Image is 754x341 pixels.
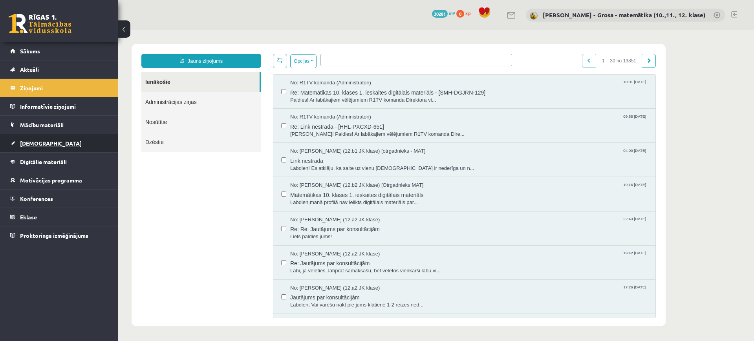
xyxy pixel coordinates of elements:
[456,10,474,16] a: 0 xp
[24,42,142,62] a: Ienākošie
[172,135,530,142] span: Labdien! Es atklāju, ka saite uz vienu [DEMOGRAPHIC_DATA] ir nederīga un n...
[504,49,530,55] span: 10:01 [DATE]
[172,227,530,237] span: Re: Jautājums par konsultācijām
[20,195,53,202] span: Konferences
[172,57,530,66] span: Re: Matemātikas 10. klases 1. ieskaites digitālais materiāls - [SMH-DGJRN-129]
[478,24,524,38] span: 1 – 30 no 13851
[504,83,530,89] span: 09:58 [DATE]
[172,254,530,279] a: No: [PERSON_NAME] (12.a2 JK klase) 17:26 [DATE] Jautājums par konsultācijām Labdien, Vai varēšu n...
[504,254,530,260] span: 17:26 [DATE]
[10,42,108,60] a: Sākums
[504,220,530,226] span: 19:42 [DATE]
[24,24,143,38] a: Jauns ziņojums
[24,82,143,102] a: Nosūtītie
[432,10,448,18] span: 30281
[20,121,64,128] span: Mācību materiāli
[172,237,530,244] span: Labi, ja vēlēties, labprāt samaksāšu, bet vēlētos vienkārši labu vi...
[449,10,455,16] span: mP
[172,186,530,210] a: No: [PERSON_NAME] (12.a2 JK klase) 22:43 [DATE] Re: Re: Jautājums par konsultācijām Liels paldies...
[172,220,262,228] span: No: [PERSON_NAME] (12.a2 JK klase)
[172,117,530,142] a: No: [PERSON_NAME] (12.b1 JK klase) [otrgadnieks - MAT] 04:00 [DATE] Link nestrada Labdien! Es atk...
[465,10,470,16] span: xp
[172,100,530,108] span: [PERSON_NAME]! Paldies! Ar labākajiem vēlējumiem R1TV komanda Dire...
[20,66,39,73] span: Aktuāli
[504,117,530,123] span: 04:00 [DATE]
[10,134,108,152] a: [DEMOGRAPHIC_DATA]
[504,186,530,192] span: 22:43 [DATE]
[10,79,108,97] a: Ziņojumi
[172,66,530,74] span: Paldies! Ar labākajiem vēlējumiem R1TV komanda Direktora vi...
[172,49,530,73] a: No: R1TV komanda (Administratori) 10:01 [DATE] Re: Matemātikas 10. klases 1. ieskaites digitālais...
[172,203,530,210] span: Liels paldies jums!
[20,158,67,165] span: Digitālie materiāli
[172,117,307,125] span: No: [PERSON_NAME] (12.b1 JK klase) [otrgadnieks - MAT]
[24,62,143,82] a: Administrācijas ziņas
[20,140,82,147] span: [DEMOGRAPHIC_DATA]
[20,97,108,115] legend: Informatīvie ziņojumi
[20,213,37,221] span: Eklase
[10,97,108,115] a: Informatīvie ziņojumi
[172,159,530,169] span: Matemātikas 10. klases 1. ieskaites digitālais materiāls
[172,271,530,279] span: Labdien, Vai varēšu nākt pie jums klātienē 1-2 reizes ned...
[20,79,108,97] legend: Ziņojumi
[172,151,530,176] a: No: [PERSON_NAME] (12.b2 JK klase) [Otrgadnieks MAT] 19:16 [DATE] Matemātikas 10. klases 1. ieska...
[20,232,88,239] span: Proktoringa izmēģinājums
[20,177,82,184] span: Motivācijas programma
[543,11,705,19] a: [PERSON_NAME] - Grosa - matemātika (10.,11., 12. klase)
[10,226,108,244] a: Proktoringa izmēģinājums
[9,14,71,33] a: Rīgas 1. Tālmācības vidusskola
[172,193,530,203] span: Re: Re: Jautājums par konsultācijām
[456,10,464,18] span: 0
[504,151,530,157] span: 19:16 [DATE]
[10,171,108,189] a: Motivācijas programma
[172,125,530,135] span: Link nestrada
[172,91,530,100] span: Re: Link nestrada - [HHL-PXCXD-651]
[10,190,108,208] a: Konferences
[10,153,108,171] a: Digitālie materiāli
[24,102,143,122] a: Dzēstie
[172,186,262,193] span: No: [PERSON_NAME] (12.a2 JK klase)
[172,83,530,108] a: No: R1TV komanda (Administratori) 09:58 [DATE] Re: Link nestrada - [HHL-PXCXD-651] [PERSON_NAME]!...
[530,12,538,20] img: Laima Tukāne - Grosa - matemātika (10.,11., 12. klase)
[10,116,108,134] a: Mācību materiāli
[172,24,199,38] button: Opcijas
[432,10,455,16] a: 30281 mP
[172,169,530,176] span: Labdien,manā profilā nav ielikts digitālais materiāls par...
[10,208,108,226] a: Eklase
[20,47,40,55] span: Sākums
[172,151,306,159] span: No: [PERSON_NAME] (12.b2 JK klase) [Otrgadnieks MAT]
[172,83,253,91] span: No: R1TV komanda (Administratori)
[10,60,108,78] a: Aktuāli
[172,261,530,271] span: Jautājums par konsultācijām
[172,49,253,57] span: No: R1TV komanda (Administratori)
[172,220,530,244] a: No: [PERSON_NAME] (12.a2 JK klase) 19:42 [DATE] Re: Jautājums par konsultācijām Labi, ja vēlēties...
[172,254,262,262] span: No: [PERSON_NAME] (12.a2 JK klase)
